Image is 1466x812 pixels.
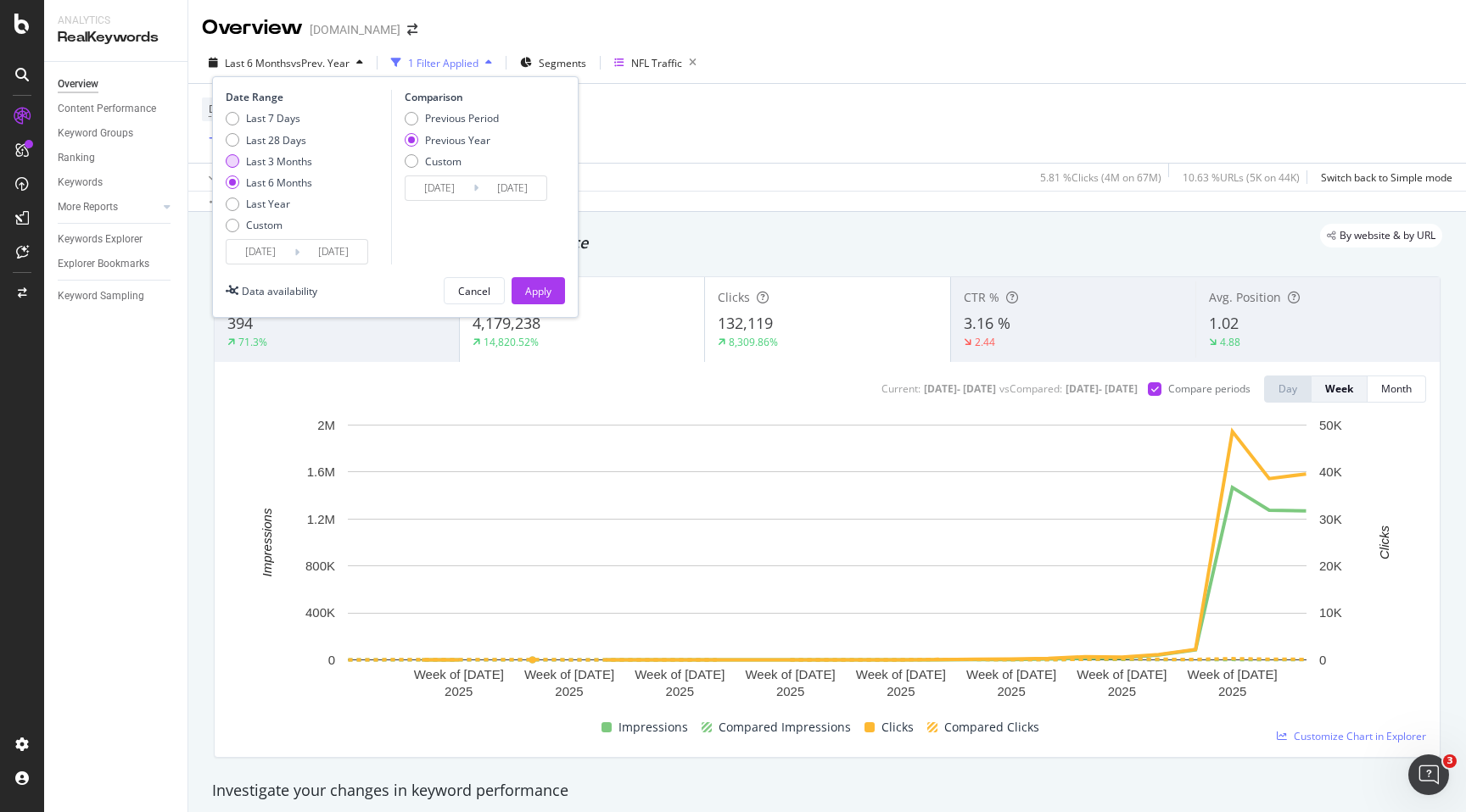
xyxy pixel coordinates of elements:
span: Device [209,102,241,116]
div: Previous Year [405,133,499,147]
text: 1.2M [307,512,335,526]
div: Content Performance [58,100,156,118]
span: Clicks [718,289,750,305]
span: Compared Clicks [944,717,1039,737]
div: 1 Filter Applied [408,56,478,70]
div: 14,820.52% [484,335,539,349]
button: Segments [513,49,593,76]
div: Analytics [58,14,174,28]
div: More Reports [58,198,118,216]
text: 2025 [445,684,473,698]
div: Last 6 Months [246,175,312,190]
text: 2025 [555,684,583,698]
text: 800K [305,559,335,573]
button: NFL Traffic [607,49,703,76]
button: Week [1312,375,1368,403]
div: Keyword Groups [58,125,133,142]
a: Keywords Explorer [58,231,176,248]
input: End Date [478,176,546,200]
div: arrow-right-arrow-left [407,24,417,36]
text: Week of [DATE] [635,667,725,681]
text: Week of [DATE] [745,667,835,681]
button: 1 Filter Applied [384,49,499,76]
input: Start Date [406,176,473,200]
div: Investigate your changes in keyword performance [212,780,1442,802]
div: Keywords Explorer [58,231,143,248]
a: Explorer Bookmarks [58,255,176,273]
text: 0 [1319,653,1326,667]
span: 1.02 [1209,313,1239,333]
span: vs Prev. Year [291,56,350,70]
div: Apply [525,284,551,298]
text: 30K [1319,512,1342,526]
svg: A chart. [228,416,1426,710]
span: Clicks [881,717,914,737]
text: 2025 [887,684,915,698]
div: Date Range [226,90,387,104]
input: Start Date [227,240,294,264]
button: Month [1368,375,1426,403]
div: Compare periods [1168,381,1251,396]
div: Last 3 Months [226,154,312,169]
div: Custom [405,154,499,169]
text: 400K [305,605,335,620]
span: Segments [539,56,586,70]
div: Last Year [246,197,290,211]
text: 10K [1319,605,1342,620]
div: 10.63 % URLs ( 5K on 44K ) [1183,170,1300,185]
button: Add Filter [202,129,270,149]
text: 2025 [1108,684,1136,698]
a: Ranking [58,149,176,167]
a: Keyword Sampling [58,287,176,305]
div: 5.81 % Clicks ( 4M on 67M ) [1040,170,1161,185]
span: Impressions [618,717,688,737]
iframe: Intercom live chat [1408,754,1449,795]
span: Avg. Position [1209,289,1281,305]
div: Last 28 Days [226,133,312,147]
div: Month [1381,381,1412,396]
text: 20K [1319,559,1342,573]
text: Week of [DATE] [966,667,1056,681]
div: Data availability [242,284,317,298]
text: 1.6M [307,464,335,479]
div: Cancel [458,284,490,298]
div: 71.3% [238,335,267,349]
button: Day [1264,375,1312,403]
div: Last Year [226,197,312,211]
div: 2.44 [975,335,995,349]
div: RealKeywords [58,28,174,47]
text: 50K [1319,418,1342,432]
div: Overview [58,75,98,93]
span: 132,119 [718,313,773,333]
div: Last 6 Months [226,175,312,190]
text: Impressions [260,508,274,576]
div: NFL Traffic [631,56,682,70]
div: Overview [202,14,303,42]
text: 0 [328,653,335,667]
div: Last 3 Months [246,154,312,169]
span: By website & by URL [1340,231,1435,241]
a: Content Performance [58,100,176,118]
a: Keywords [58,174,176,192]
span: 4,179,238 [473,313,540,333]
text: 2025 [1218,684,1246,698]
button: Apply [512,277,565,304]
span: CTR % [964,289,999,305]
span: Last 6 Months [225,56,291,70]
div: Switch back to Simple mode [1321,170,1452,185]
div: Custom [246,218,283,232]
div: Custom [425,154,462,169]
div: Week [1325,381,1353,396]
a: More Reports [58,198,159,216]
span: 394 [227,313,253,333]
text: 2025 [997,684,1025,698]
div: 4.88 [1220,335,1240,349]
div: Keywords [58,174,103,192]
div: Day [1279,381,1297,396]
a: Overview [58,75,176,93]
a: Customize Chart in Explorer [1277,729,1426,743]
div: Previous Year [425,133,490,147]
span: Compared Impressions [719,717,851,737]
text: Week of [DATE] [524,667,614,681]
